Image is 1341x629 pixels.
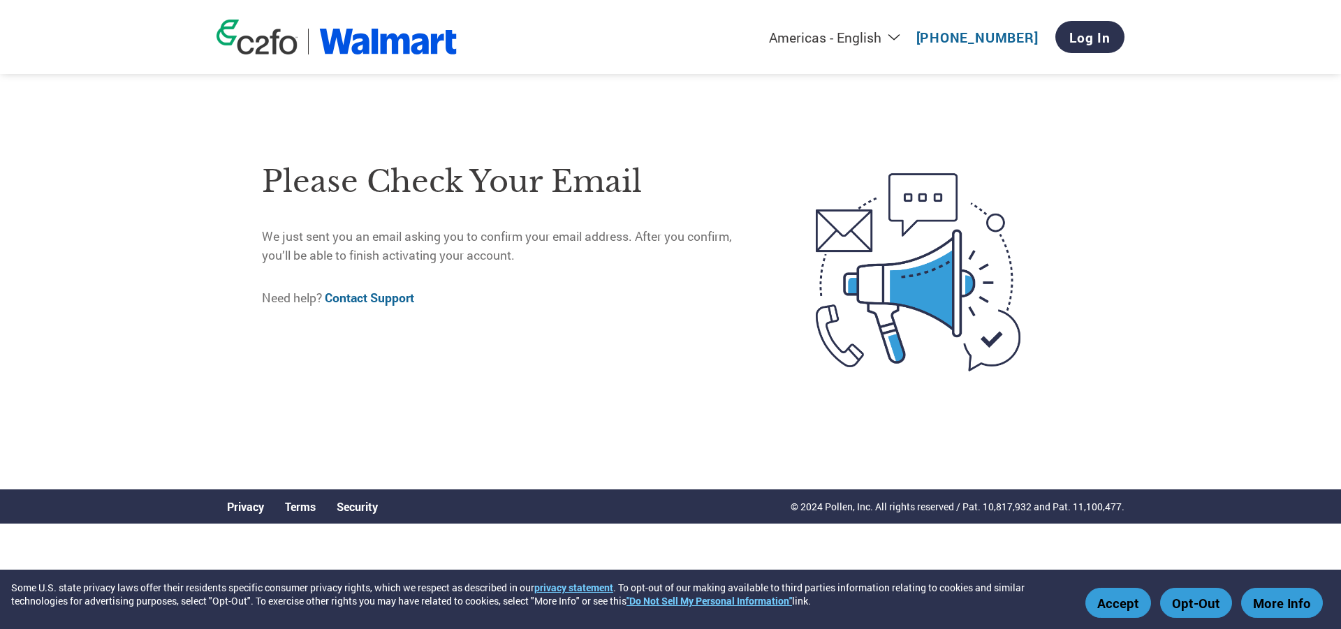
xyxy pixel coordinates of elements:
[285,499,316,514] a: Terms
[791,499,1124,514] p: © 2024 Pollen, Inc. All rights reserved / Pat. 10,817,932 and Pat. 11,100,477.
[1241,588,1323,618] button: More Info
[1055,21,1124,53] a: Log In
[337,499,378,514] a: Security
[319,29,457,54] img: Walmart
[916,29,1039,46] a: [PHONE_NUMBER]
[534,581,613,594] a: privacy statement
[757,148,1079,397] img: open-email
[1085,588,1151,618] button: Accept
[626,594,792,607] a: "Do Not Sell My Personal Information"
[217,20,298,54] img: c2fo logo
[325,290,414,306] a: Contact Support
[262,159,757,205] h1: Please check your email
[1160,588,1232,618] button: Opt-Out
[262,289,757,307] p: Need help?
[227,499,264,514] a: Privacy
[11,581,1078,607] div: Some U.S. state privacy laws offer their residents specific consumer privacy rights, which we res...
[262,228,757,265] p: We just sent you an email asking you to confirm your email address. After you confirm, you’ll be ...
